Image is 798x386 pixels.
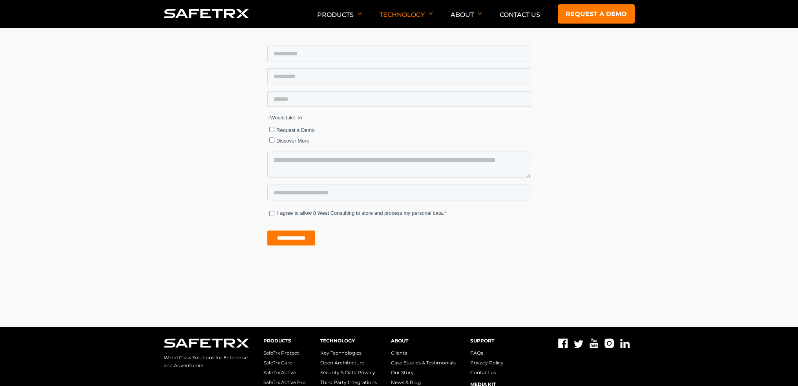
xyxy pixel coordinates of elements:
[470,350,483,356] a: FAQs
[470,338,544,343] h3: Support
[317,11,362,28] p: Products
[358,12,362,15] img: Arrow down icon
[604,338,614,348] img: Instagram icon
[590,338,598,348] img: Youtube icon
[164,338,249,348] img: Footer logo
[320,379,377,385] a: Third Party Integrations
[263,360,292,366] a: SafeTrx Care
[470,360,504,366] a: Privacy Policy
[263,370,296,375] a: SafeTrx Active
[263,338,306,343] h3: Products
[470,370,496,375] a: Contact us
[263,350,299,356] a: SafeTrx Protect
[391,379,421,385] a: News & Blog
[164,354,249,370] p: World Class Solutions for Enterprise and Adventurers
[478,12,482,15] img: Arrow down icon
[391,350,407,356] a: Clients
[267,44,531,279] iframe: Form 0
[320,370,375,375] a: Security & Data Privacy
[391,370,414,375] a: Our Story
[500,11,540,18] a: Contact Us
[451,11,482,28] p: About
[391,338,456,343] h3: About
[380,11,433,28] p: Technology
[558,4,635,24] a: Request a demo
[574,340,583,348] img: Twitter icon
[320,338,377,343] h3: Technology
[429,12,433,15] img: Arrow down icon
[164,9,249,18] img: Logo SafeTrx
[320,360,364,366] a: Open Architecture
[391,360,456,366] a: Case Studies & Testimonials
[759,348,798,386] iframe: Chat Widget
[620,339,630,348] img: Linkedin icon
[320,350,362,356] a: Key Technologies
[558,338,568,348] img: Facebook icon
[263,379,306,385] a: SafeTrx Active Pro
